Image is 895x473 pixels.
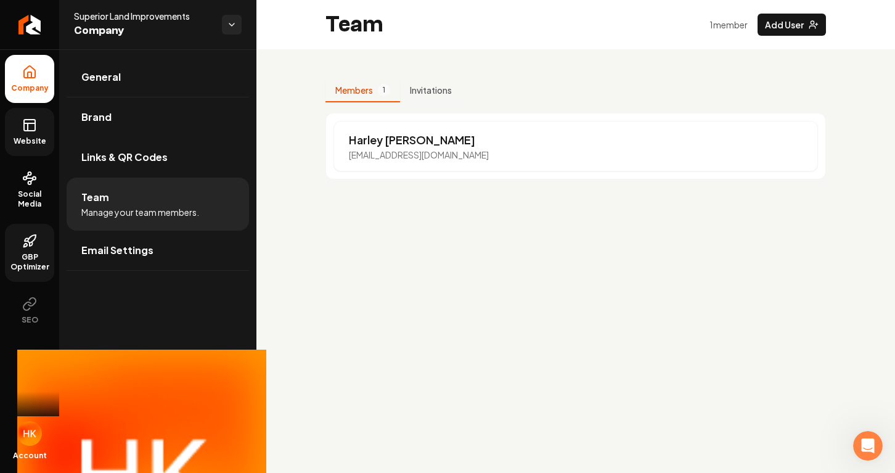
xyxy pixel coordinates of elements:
[18,15,41,35] img: Rebolt Logo
[5,189,54,209] span: Social Media
[349,149,489,161] p: [EMAIL_ADDRESS][DOMAIN_NAME]
[394,5,416,27] div: Close
[17,421,42,446] button: Close user button
[5,252,54,272] span: GBP Optimizer
[8,5,31,28] button: go back
[81,243,153,258] span: Email Settings
[9,136,51,146] span: Website
[370,5,394,28] button: Collapse window
[17,315,43,325] span: SEO
[81,150,168,165] span: Links & QR Codes
[6,83,54,93] span: Company
[378,84,390,96] span: 1
[74,10,212,22] span: Superior Land Improvements
[74,22,212,39] span: Company
[81,206,199,218] span: Manage your team members.
[853,431,883,461] iframe: Intercom live chat
[400,79,462,102] button: Invitations
[349,131,489,149] p: Harley [PERSON_NAME]
[81,190,109,205] span: Team
[17,421,42,446] img: Harley Keranen
[81,110,112,125] span: Brand
[758,14,826,36] button: Add User
[13,451,47,461] span: Account
[81,70,121,84] span: General
[709,19,748,31] p: 1 member
[325,79,400,102] button: Members
[325,12,383,37] h2: Team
